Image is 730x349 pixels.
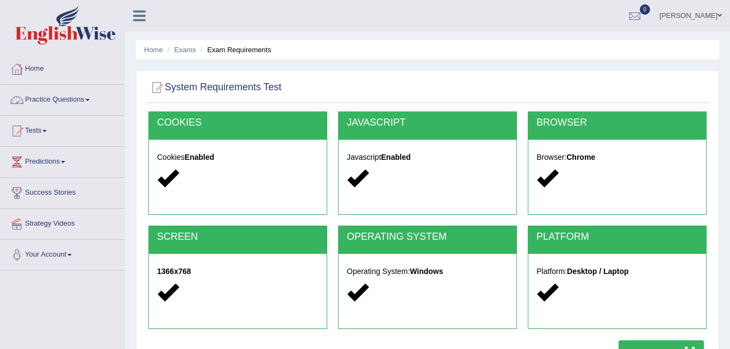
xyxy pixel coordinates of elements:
[536,117,698,128] h2: BROWSER
[1,116,124,143] a: Tests
[536,267,698,276] h5: Platform:
[347,153,508,161] h5: Javascript
[1,178,124,205] a: Success Stories
[157,117,319,128] h2: COOKIES
[640,4,651,15] span: 0
[381,153,410,161] strong: Enabled
[1,147,124,174] a: Predictions
[157,153,319,161] h5: Cookies
[174,46,196,54] a: Exams
[157,232,319,242] h2: SCREEN
[185,153,214,161] strong: Enabled
[1,54,124,81] a: Home
[347,232,508,242] h2: OPERATING SYSTEM
[536,153,698,161] h5: Browser:
[148,79,282,96] h2: System Requirements Test
[157,267,191,276] strong: 1366x768
[1,209,124,236] a: Strategy Videos
[567,267,629,276] strong: Desktop / Laptop
[347,267,508,276] h5: Operating System:
[347,117,508,128] h2: JAVASCRIPT
[410,267,443,276] strong: Windows
[144,46,163,54] a: Home
[566,153,595,161] strong: Chrome
[1,240,124,267] a: Your Account
[536,232,698,242] h2: PLATFORM
[1,85,124,112] a: Practice Questions
[198,45,271,55] li: Exam Requirements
